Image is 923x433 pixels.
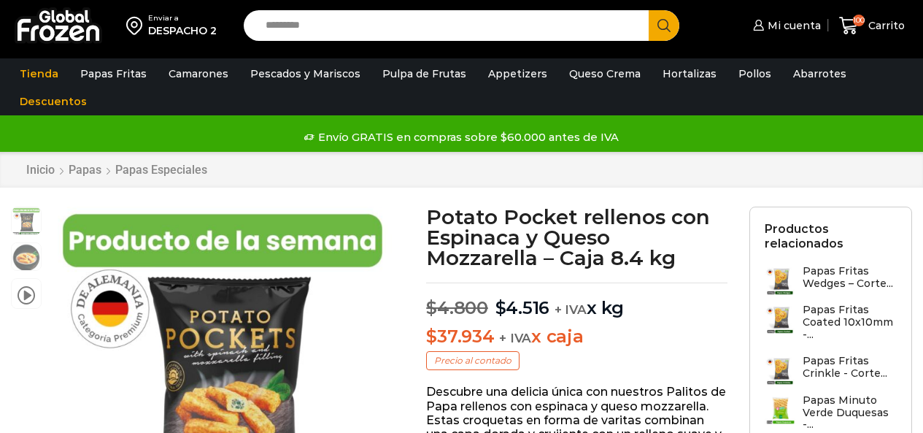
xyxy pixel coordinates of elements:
[375,60,474,88] a: Pulpa de Frutas
[499,331,531,345] span: + IVA
[764,18,821,33] span: Mi cuenta
[68,163,102,177] a: Papas
[555,302,587,317] span: + IVA
[803,304,897,340] h3: Papas Fritas Coated 10x10mm -...
[426,326,727,348] p: x caja
[481,60,555,88] a: Appetizers
[426,207,727,268] h1: Potato Pocket rellenos con Espinaca y Queso Mozzarella – Caja 8.4 kg
[12,60,66,88] a: Tienda
[161,60,236,88] a: Camarones
[26,163,208,177] nav: Breadcrumb
[731,60,779,88] a: Pollos
[126,13,148,38] img: address-field-icon.svg
[835,9,908,43] a: 100 Carrito
[426,326,494,347] bdi: 37.934
[12,243,41,272] span: papas-pockets-2
[749,11,821,40] a: Mi cuenta
[765,222,897,250] h2: Productos relacionados
[803,265,897,290] h3: Papas Fritas Wedges – Corte...
[26,163,55,177] a: Inicio
[853,15,865,26] span: 100
[765,304,897,348] a: Papas Fritas Coated 10x10mm -...
[12,207,41,237] span: potato mozzarella
[765,265,897,296] a: Papas Fritas Wedges – Corte...
[426,283,727,319] p: x kg
[12,88,94,115] a: Descuentos
[115,163,208,177] a: Papas Especiales
[495,297,550,318] bdi: 4.516
[786,60,854,88] a: Abarrotes
[426,297,488,318] bdi: 4.800
[655,60,724,88] a: Hortalizas
[148,13,217,23] div: Enviar a
[426,351,520,370] p: Precio al contado
[562,60,648,88] a: Queso Crema
[765,355,897,386] a: Papas Fritas Crinkle - Corte...
[426,297,437,318] span: $
[803,355,897,380] h3: Papas Fritas Crinkle - Corte...
[649,10,679,41] button: Search button
[243,60,368,88] a: Pescados y Mariscos
[148,23,217,38] div: DESPACHO 2
[865,18,905,33] span: Carrito
[803,394,897,431] h3: Papas Minuto Verde Duquesas -...
[495,297,506,318] span: $
[73,60,154,88] a: Papas Fritas
[426,326,437,347] span: $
